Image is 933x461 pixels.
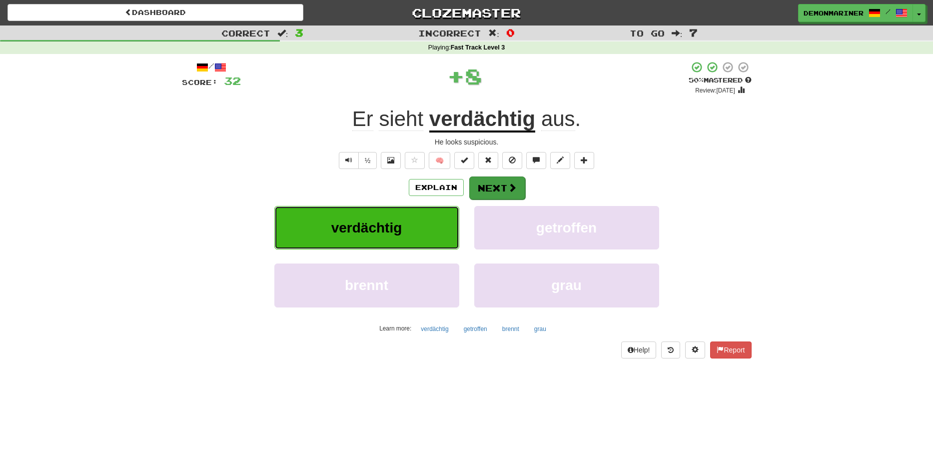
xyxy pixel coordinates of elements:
div: / [182,61,241,73]
span: + [447,61,465,91]
div: Text-to-speech controls [337,152,377,169]
button: Report [710,341,751,358]
button: ½ [358,152,377,169]
button: Next [469,176,525,199]
button: brennt [274,263,459,307]
span: Score: [182,78,218,86]
button: Set this sentence to 100% Mastered (alt+m) [454,152,474,169]
small: Learn more: [379,325,411,332]
span: : [672,29,683,37]
span: 3 [295,26,303,38]
small: Review: [DATE] [695,87,735,94]
button: Explain [409,179,464,196]
span: 50 % [689,76,704,84]
div: Mastered [689,76,752,85]
a: Dashboard [7,4,303,21]
div: He looks suspicious. [182,137,752,147]
button: Add to collection (alt+a) [574,152,594,169]
button: Help! [621,341,657,358]
span: / [886,8,891,15]
span: Correct [221,28,270,38]
button: Show image (alt+x) [381,152,401,169]
span: Er [352,107,373,131]
span: Demonmariner [804,8,864,17]
button: grau [529,321,552,336]
a: Clozemaster [318,4,614,21]
button: verdächtig [415,321,454,336]
u: verdächtig [429,107,535,132]
a: Demonmariner / [798,4,913,22]
button: Discuss sentence (alt+u) [526,152,546,169]
span: sieht [379,107,423,131]
span: verdächtig [331,220,402,235]
span: 7 [689,26,698,38]
button: Edit sentence (alt+d) [550,152,570,169]
button: Favorite sentence (alt+f) [405,152,425,169]
span: : [277,29,288,37]
strong: Fast Track Level 3 [451,44,505,51]
button: verdächtig [274,206,459,249]
span: . [535,107,581,131]
button: Ignore sentence (alt+i) [502,152,522,169]
span: grau [551,277,582,293]
span: Incorrect [418,28,481,38]
button: getroffen [474,206,659,249]
span: 0 [506,26,515,38]
span: : [488,29,499,37]
button: Play sentence audio (ctl+space) [339,152,359,169]
span: brennt [345,277,388,293]
button: 🧠 [429,152,450,169]
span: aus [541,107,575,131]
span: 8 [465,63,482,88]
span: To go [630,28,665,38]
button: grau [474,263,659,307]
button: Round history (alt+y) [661,341,680,358]
button: Reset to 0% Mastered (alt+r) [478,152,498,169]
span: getroffen [536,220,597,235]
button: brennt [497,321,525,336]
span: 32 [224,74,241,87]
button: getroffen [458,321,493,336]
